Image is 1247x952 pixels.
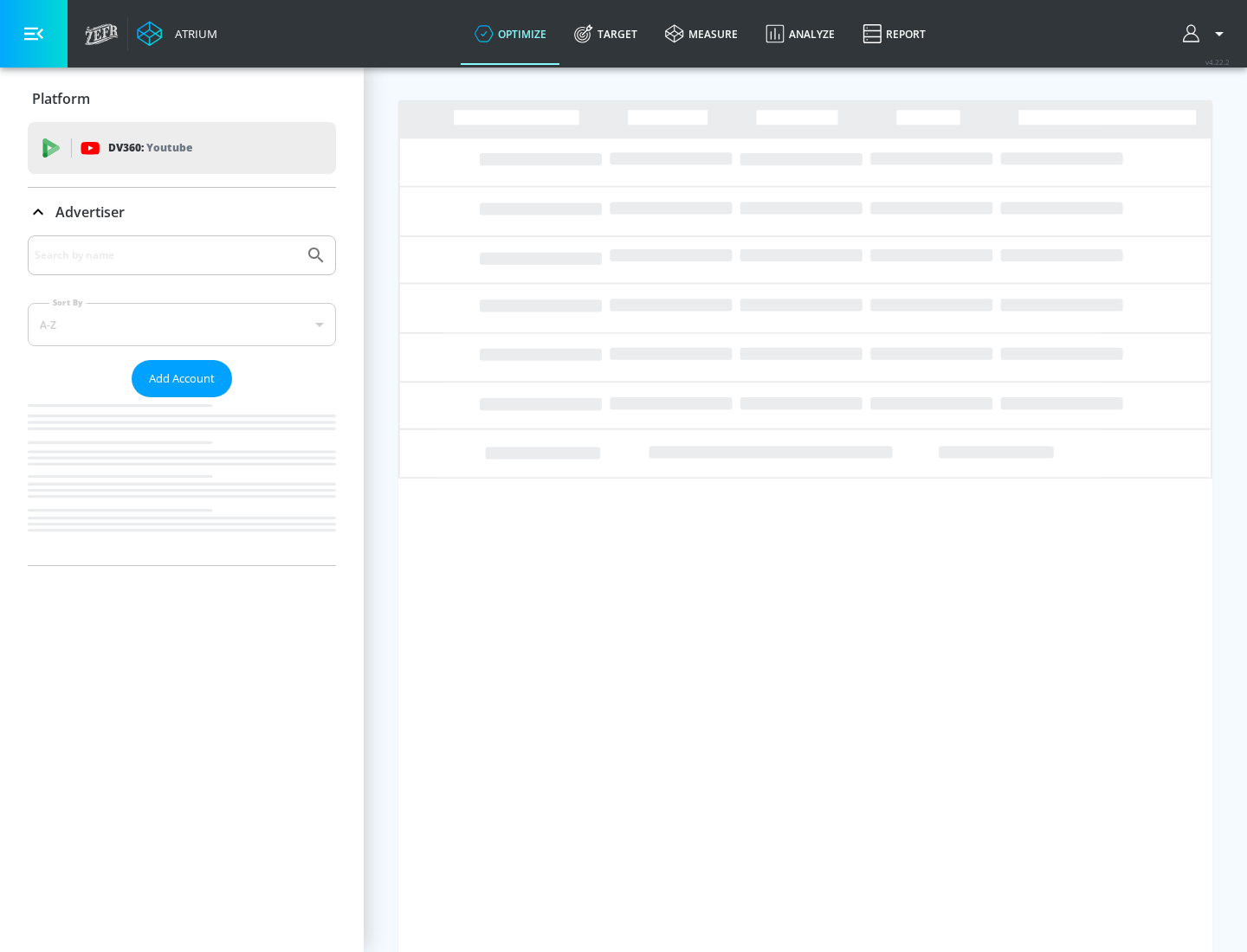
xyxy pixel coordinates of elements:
div: DV360: Youtube [28,122,336,174]
button: Add Account [132,360,232,397]
a: Target [560,3,651,65]
nav: list of Advertiser [28,397,336,565]
p: Youtube [146,138,192,157]
a: Report [849,3,940,65]
span: Add Account [149,369,215,389]
div: A-Z [28,303,336,346]
p: Platform [32,89,90,108]
a: Atrium [137,21,217,47]
div: Atrium [168,26,217,42]
div: Platform [28,74,336,123]
a: measure [651,3,752,65]
a: Analyze [752,3,849,65]
p: Advertiser [55,203,125,222]
span: v 4.22.2 [1205,57,1230,67]
div: Advertiser [28,235,336,565]
a: optimize [461,3,560,65]
input: Search by name [35,244,297,267]
p: DV360: [108,138,192,158]
div: Advertiser [28,188,336,236]
label: Sort By [49,297,87,308]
